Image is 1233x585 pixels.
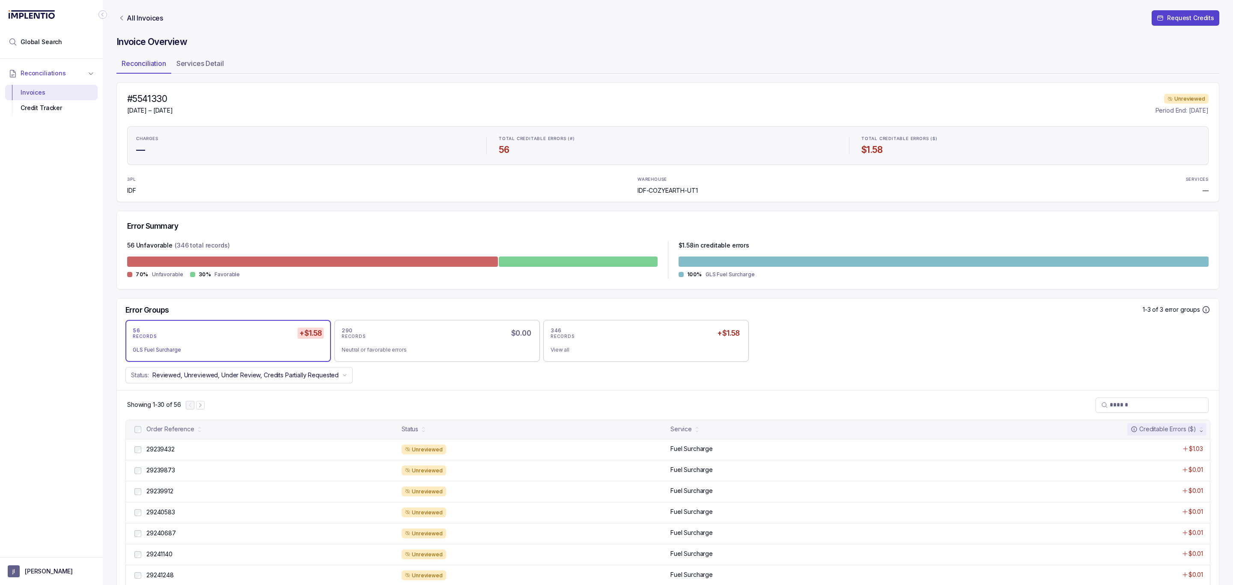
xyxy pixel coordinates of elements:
div: Service [670,425,692,433]
li: Tab Services Detail [171,57,229,74]
h5: $0.00 [509,328,533,339]
p: RECORDS [551,334,575,339]
h5: Error Groups [125,305,169,315]
p: 70% [136,271,149,278]
div: Unreviewed [402,549,446,560]
p: $0.01 [1188,487,1203,495]
input: checkbox-checkbox [134,551,141,558]
p: (346 total records) [175,241,229,251]
p: $0.01 [1188,507,1203,516]
div: Unreviewed [402,487,446,497]
input: checkbox-checkbox [134,572,141,579]
h5: +$1.58 [715,328,742,339]
p: IDF [127,186,149,195]
p: Fuel Surcharge [670,466,713,474]
p: All Invoices [127,14,163,22]
input: checkbox-checkbox [134,467,141,474]
ul: Statistic Highlights [127,126,1209,165]
p: WAREHOUSE [637,177,667,182]
li: Statistic CHARGES [131,130,479,161]
p: $0.01 [1188,528,1203,537]
p: TOTAL CREDITABLE ERRORS ($) [861,136,938,141]
p: Favorable [214,270,240,279]
p: 29239912 [146,487,173,495]
p: Period End: [DATE] [1156,106,1209,115]
p: CHARGES [136,136,158,141]
div: Unreviewed [402,570,446,581]
p: GLS Fuel Surcharge [706,270,755,279]
h4: #5541330 [127,93,173,105]
p: Fuel Surcharge [670,445,713,453]
button: Request Credits [1152,10,1219,26]
p: 346 [551,327,562,334]
p: Showing 1-30 of 56 [127,400,181,409]
li: Tab Reconciliation [116,57,171,74]
p: Services Detail [176,58,224,69]
p: $0.01 [1188,570,1203,579]
div: Creditable Errors ($) [1131,425,1196,433]
p: Fuel Surcharge [670,549,713,558]
li: Statistic TOTAL CREDITABLE ERRORS ($) [856,130,1205,161]
p: RECORDS [133,334,157,339]
p: Reviewed, Unreviewed, Under Review, Credits Partially Requested [152,371,339,379]
div: Unreviewed [1164,94,1209,104]
p: 29240687 [146,529,176,537]
p: IDF-COZYEARTH-UT1 [637,186,698,195]
h4: Invoice Overview [116,36,1219,48]
h4: 56 [499,144,837,156]
p: 29241140 [146,550,173,558]
button: User initials[PERSON_NAME] [8,565,95,577]
div: Unreviewed [402,507,446,518]
p: Fuel Surcharge [670,507,713,516]
p: error groups [1165,305,1200,314]
span: User initials [8,565,20,577]
p: 1-3 of 3 [1143,305,1165,314]
p: — [1203,186,1209,195]
p: $0.01 [1188,466,1203,474]
button: Status:Reviewed, Unreviewed, Under Review, Credits Partially Requested [125,367,353,383]
p: [DATE] – [DATE] [127,106,173,115]
p: [PERSON_NAME] [25,567,73,576]
p: RECORDS [342,334,366,339]
div: Unreviewed [402,445,446,455]
p: 29239873 [146,466,175,475]
span: Reconciliations [21,69,66,78]
p: $0.01 [1188,549,1203,558]
p: Fuel Surcharge [670,528,713,537]
p: $ 1.58 in creditable errors [679,241,750,251]
div: Unreviewed [402,466,446,476]
button: Reconciliations [5,64,98,83]
input: checkbox-checkbox [134,530,141,537]
p: TOTAL CREDITABLE ERRORS (#) [499,136,575,141]
li: Statistic TOTAL CREDITABLE ERRORS (#) [494,130,842,161]
div: Collapse Icon [98,9,108,20]
p: 29241248 [146,571,174,579]
div: Order Reference [146,425,194,433]
input: checkbox-checkbox [134,426,141,433]
a: Link All Invoices [116,14,165,22]
button: Next Page [196,401,205,409]
input: checkbox-checkbox [134,446,141,453]
div: Status [402,425,418,433]
h4: — [136,144,474,156]
p: 3PL [127,177,149,182]
div: Reconciliations [5,83,98,118]
span: Global Search [21,38,62,46]
p: Unfavorable [152,270,183,279]
p: 100% [687,271,702,278]
h4: $1.58 [861,144,1200,156]
p: Fuel Surcharge [670,487,713,495]
div: Credit Tracker [12,100,91,116]
h5: +$1.58 [298,328,324,339]
p: 56 [133,327,140,334]
p: Request Credits [1167,14,1214,22]
p: Status: [131,371,149,379]
p: 56 Unfavorable [127,241,173,251]
p: 290 [342,327,353,334]
h5: Error Summary [127,221,178,231]
div: Remaining page entries [127,400,181,409]
input: checkbox-checkbox [134,488,141,495]
p: SERVICES [1186,177,1209,182]
div: Neutral or favorable errors [342,346,526,354]
div: GLS Fuel Surcharge [133,346,317,354]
